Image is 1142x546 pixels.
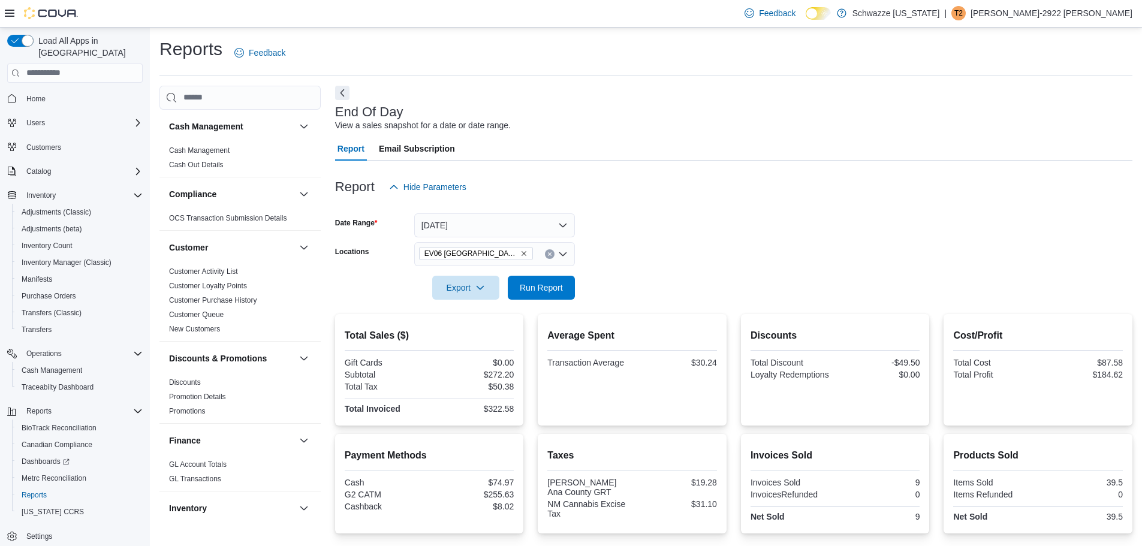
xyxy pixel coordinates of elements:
[17,289,143,303] span: Purchase Orders
[2,345,147,362] button: Operations
[384,175,471,199] button: Hide Parameters
[508,276,575,300] button: Run Report
[169,188,294,200] button: Compliance
[22,91,143,106] span: Home
[2,114,147,131] button: Users
[12,204,147,221] button: Adjustments (Classic)
[520,250,528,257] button: Remove EV06 Las Cruces East from selection in this group
[22,116,143,130] span: Users
[2,403,147,420] button: Reports
[24,7,78,19] img: Cova
[169,475,221,483] a: GL Transactions
[345,502,427,511] div: Cashback
[169,188,216,200] h3: Compliance
[22,325,52,334] span: Transfers
[17,454,143,469] span: Dashboards
[169,435,294,447] button: Finance
[169,242,208,254] h3: Customer
[169,407,206,415] a: Promotions
[159,143,321,177] div: Cash Management
[26,406,52,416] span: Reports
[169,146,230,155] a: Cash Management
[953,358,1035,367] div: Total Cost
[432,404,514,414] div: $322.58
[17,380,143,394] span: Traceabilty Dashboard
[345,328,514,343] h2: Total Sales ($)
[169,310,224,319] span: Customer Queue
[414,213,575,237] button: [DATE]
[169,282,247,290] a: Customer Loyalty Points
[2,163,147,180] button: Catalog
[17,421,143,435] span: BioTrack Reconciliation
[345,448,514,463] h2: Payment Methods
[520,282,563,294] span: Run Report
[971,6,1132,20] p: [PERSON_NAME]-2922 [PERSON_NAME]
[169,352,267,364] h3: Discounts & Promotions
[22,188,61,203] button: Inventory
[22,473,86,483] span: Metrc Reconciliation
[169,502,207,514] h3: Inventory
[12,362,147,379] button: Cash Management
[26,167,51,176] span: Catalog
[1041,370,1123,379] div: $184.62
[169,324,220,334] span: New Customers
[169,352,294,364] button: Discounts & Promotions
[297,119,311,134] button: Cash Management
[17,322,143,337] span: Transfers
[2,527,147,545] button: Settings
[837,478,920,487] div: 9
[26,118,45,128] span: Users
[22,529,143,544] span: Settings
[953,490,1035,499] div: Items Refunded
[169,378,201,387] a: Discounts
[169,160,224,170] span: Cash Out Details
[22,423,97,433] span: BioTrack Reconciliation
[12,254,147,271] button: Inventory Manager (Classic)
[1041,512,1123,521] div: 39.5
[17,438,143,452] span: Canadian Compliance
[297,351,311,366] button: Discounts & Promotions
[297,240,311,255] button: Customer
[169,267,238,276] a: Customer Activity List
[335,247,369,257] label: Locations
[22,164,56,179] button: Catalog
[439,276,492,300] span: Export
[545,249,555,259] button: Clear input
[740,1,800,25] a: Feedback
[751,358,833,367] div: Total Discount
[953,512,987,521] strong: Net Sold
[751,370,833,379] div: Loyalty Redemptions
[1041,478,1123,487] div: 39.5
[230,41,290,65] a: Feedback
[22,440,92,450] span: Canadian Compliance
[159,37,222,61] h1: Reports
[17,380,98,394] a: Traceabilty Dashboard
[345,404,400,414] strong: Total Invoiced
[169,242,294,254] button: Customer
[12,321,147,338] button: Transfers
[424,248,518,260] span: EV06 [GEOGRAPHIC_DATA]
[34,35,143,59] span: Load All Apps in [GEOGRAPHIC_DATA]
[345,490,427,499] div: G2 CATM
[12,503,147,520] button: [US_STATE] CCRS
[17,363,143,378] span: Cash Management
[169,406,206,416] span: Promotions
[17,255,143,270] span: Inventory Manager (Classic)
[12,379,147,396] button: Traceabilty Dashboard
[547,499,629,518] div: NM Cannabis Excise Tax
[22,346,67,361] button: Operations
[17,306,143,320] span: Transfers (Classic)
[17,454,74,469] a: Dashboards
[547,328,717,343] h2: Average Spent
[169,460,227,469] span: GL Account Totals
[169,502,294,514] button: Inventory
[17,322,56,337] a: Transfers
[26,191,56,200] span: Inventory
[159,457,321,491] div: Finance
[12,304,147,321] button: Transfers (Classic)
[26,94,46,104] span: Home
[432,370,514,379] div: $272.20
[169,120,294,132] button: Cash Management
